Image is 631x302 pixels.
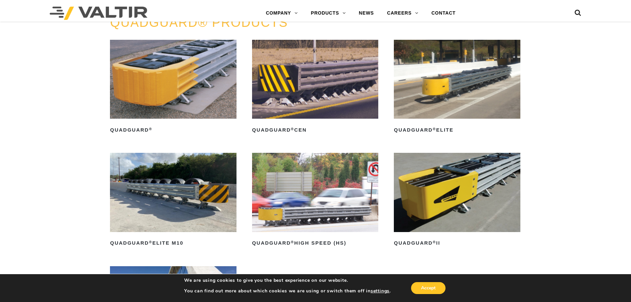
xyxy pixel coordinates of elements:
button: Accept [411,282,446,294]
a: QuadGuard®Elite [394,40,520,135]
p: We are using cookies to give you the best experience on our website. [184,277,391,283]
a: COMPANY [259,7,304,20]
sup: ® [291,240,294,244]
sup: ® [149,127,152,131]
h2: QuadGuard Elite [394,125,520,135]
h2: QuadGuard Elite M10 [110,238,236,249]
a: QuadGuard®Elite M10 [110,153,236,248]
a: NEWS [352,7,380,20]
h2: QuadGuard [110,125,236,135]
sup: ® [433,127,436,131]
sup: ® [291,127,294,131]
a: QuadGuard®II [394,153,520,248]
a: QuadGuard® [110,40,236,135]
a: QuadGuard®CEN [252,40,378,135]
sup: ® [149,240,152,244]
sup: ® [433,240,436,244]
p: You can find out more about which cookies we are using or switch them off in . [184,288,391,294]
a: PRODUCTS [304,7,352,20]
h2: QuadGuard High Speed (HS) [252,238,378,249]
a: QuadGuard®High Speed (HS) [252,153,378,248]
h2: QuadGuard CEN [252,125,378,135]
a: CONTACT [425,7,462,20]
a: CAREERS [381,7,425,20]
h2: QuadGuard II [394,238,520,249]
img: Valtir [50,7,147,20]
button: settings [371,288,390,294]
a: QUADGUARD® PRODUCTS [110,16,288,30]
